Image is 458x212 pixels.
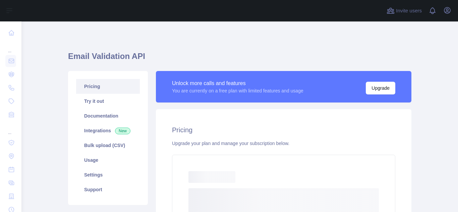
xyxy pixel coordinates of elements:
[172,140,395,147] div: Upgrade your plan and manage your subscription below.
[76,167,140,182] a: Settings
[115,128,130,134] span: New
[172,87,303,94] div: You are currently on a free plan with limited features and usage
[76,79,140,94] a: Pricing
[385,5,423,16] button: Invite users
[76,109,140,123] a: Documentation
[76,123,140,138] a: Integrations New
[396,7,422,15] span: Invite users
[76,182,140,197] a: Support
[68,51,411,67] h1: Email Validation API
[76,94,140,109] a: Try it out
[172,79,303,87] div: Unlock more calls and features
[366,82,395,94] button: Upgrade
[76,153,140,167] a: Usage
[76,138,140,153] a: Bulk upload (CSV)
[172,125,395,135] h2: Pricing
[5,122,16,135] div: ...
[5,40,16,54] div: ...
